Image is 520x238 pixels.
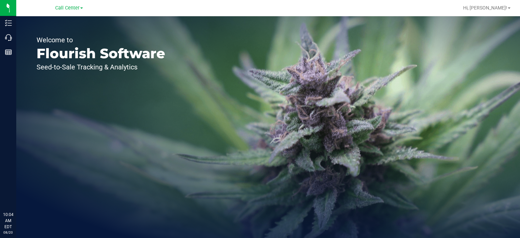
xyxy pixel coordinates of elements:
[463,5,507,10] span: Hi, [PERSON_NAME]!
[20,183,28,191] iframe: Resource center unread badge
[3,212,13,230] p: 10:04 AM EDT
[55,5,80,11] span: Call Center
[3,230,13,235] p: 08/20
[5,49,12,56] inline-svg: Reports
[37,64,165,70] p: Seed-to-Sale Tracking & Analytics
[7,184,27,204] iframe: Resource center
[37,37,165,43] p: Welcome to
[5,20,12,26] inline-svg: Inventory
[5,34,12,41] inline-svg: Call Center
[37,47,165,60] p: Flourish Software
